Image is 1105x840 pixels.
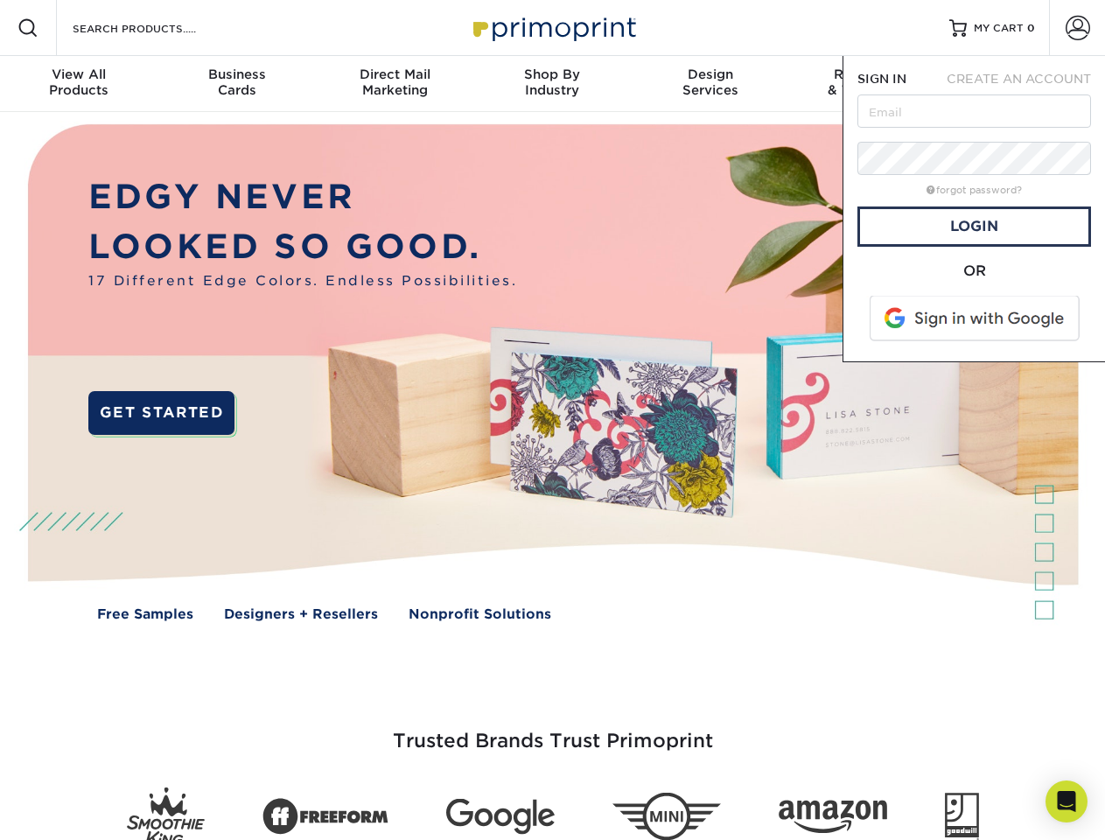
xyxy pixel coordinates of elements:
iframe: Google Customer Reviews [4,787,149,834]
span: Shop By [473,66,631,82]
div: Industry [473,66,631,98]
div: OR [857,261,1091,282]
a: forgot password? [927,185,1022,196]
span: Design [632,66,789,82]
span: 0 [1027,22,1035,34]
a: Direct MailMarketing [316,56,473,112]
input: Email [857,94,1091,128]
span: MY CART [974,21,1024,36]
img: Google [446,799,555,835]
div: Marketing [316,66,473,98]
div: Open Intercom Messenger [1046,780,1088,822]
a: Free Samples [97,605,193,625]
a: Login [857,206,1091,247]
span: CREATE AN ACCOUNT [947,72,1091,86]
span: Business [157,66,315,82]
img: Primoprint [465,9,640,46]
input: SEARCH PRODUCTS..... [71,17,241,38]
span: Direct Mail [316,66,473,82]
a: GET STARTED [88,391,234,435]
a: Shop ByIndustry [473,56,631,112]
a: Resources& Templates [789,56,947,112]
p: LOOKED SO GOOD. [88,222,517,272]
p: EDGY NEVER [88,172,517,222]
a: DesignServices [632,56,789,112]
span: SIGN IN [857,72,906,86]
img: Amazon [779,801,887,834]
a: BusinessCards [157,56,315,112]
a: Designers + Resellers [224,605,378,625]
h3: Trusted Brands Trust Primoprint [41,688,1065,773]
a: Nonprofit Solutions [409,605,551,625]
div: Cards [157,66,315,98]
span: Resources [789,66,947,82]
img: Goodwill [945,793,979,840]
div: & Templates [789,66,947,98]
span: 17 Different Edge Colors. Endless Possibilities. [88,271,517,291]
div: Services [632,66,789,98]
